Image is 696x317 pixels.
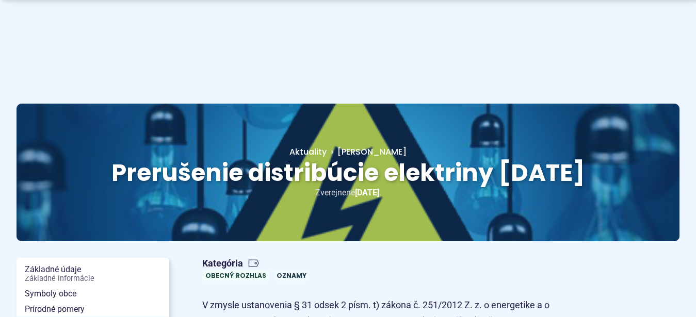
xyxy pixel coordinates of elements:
span: [PERSON_NAME] [337,146,407,158]
a: Základné údajeZákladné informácie [17,262,169,286]
a: Symboly obce [17,286,169,302]
span: Základné údaje [25,262,161,286]
a: [PERSON_NAME] [327,146,407,158]
span: Prerušenie distribúcie elektriny [DATE] [111,156,585,189]
span: [DATE] [355,188,379,197]
a: Prírodné pomery [17,302,169,317]
a: Aktuality [289,146,327,158]
span: Základné informácie [25,275,161,283]
span: Symboly obce [25,286,161,302]
span: Prírodné pomery [25,302,161,317]
a: Obecný rozhlas [202,270,269,281]
p: Zverejnené . [50,186,646,199]
span: Kategória [202,258,314,270]
a: Oznamy [273,270,310,281]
